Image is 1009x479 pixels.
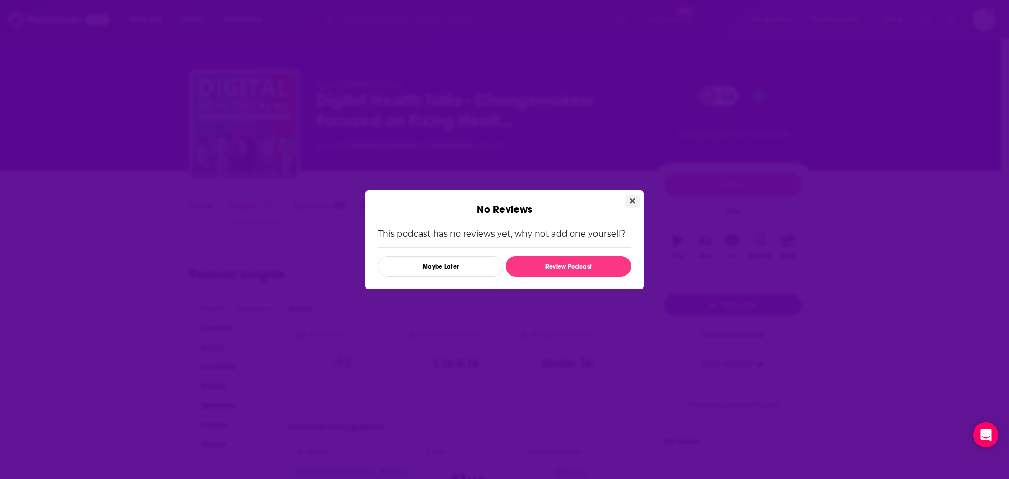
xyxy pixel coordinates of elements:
[378,256,503,277] button: Maybe Later
[365,190,644,216] div: No Reviews
[506,256,631,277] button: Review Podcast
[973,422,998,447] div: Open Intercom Messenger
[378,229,631,239] p: This podcast has no reviews yet, why not add one yourself?
[625,195,640,208] button: Close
